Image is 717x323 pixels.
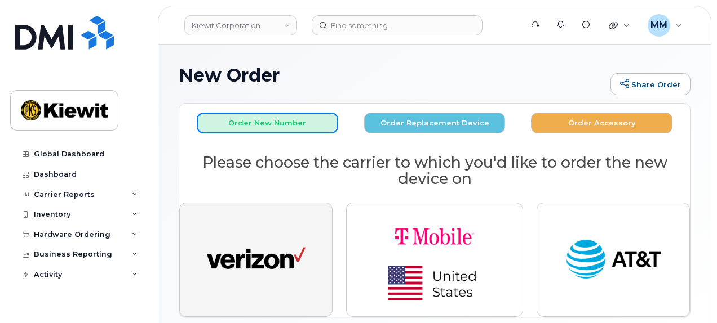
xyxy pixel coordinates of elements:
a: Share Order [610,73,691,96]
button: Order New Number [197,113,338,133]
img: at_t-fb3d24644a45acc70fc72cc47ce214d34099dfd970ee3ae2334e4251f9d920fd.png [564,235,663,285]
img: verizon-ab2890fd1dd4a6c9cf5f392cd2db4626a3dae38ee8226e09bcb5c993c4c79f81.png [207,235,306,285]
button: Order Replacement Device [364,113,506,133]
h1: New Order [179,65,605,85]
button: Order Accessory [531,113,672,133]
h2: Please choose the carrier to which you'd like to order the new device on [179,154,690,187]
img: t-mobile-78392d334a420d5b7f0e63d4fa81f6287a21d394dc80d677554bb55bbab1186f.png [356,212,514,307]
